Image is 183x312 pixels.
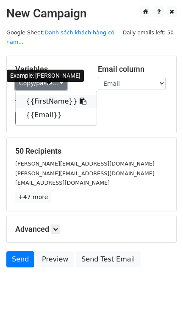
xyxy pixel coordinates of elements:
a: Danh sách khách hàng có nam... [6,29,114,45]
span: Daily emails left: 50 [120,28,177,37]
iframe: Chat Widget [141,271,183,312]
small: Google Sheet: [6,29,114,45]
h5: Email column [98,65,168,74]
div: Example: [PERSON_NAME] [7,70,84,82]
h5: 50 Recipients [15,146,168,156]
small: [EMAIL_ADDRESS][DOMAIN_NAME] [15,180,110,186]
small: [PERSON_NAME][EMAIL_ADDRESS][DOMAIN_NAME] [15,170,155,177]
a: Preview [36,251,74,267]
a: Send [6,251,34,267]
h2: New Campaign [6,6,177,21]
h5: Advanced [15,225,168,234]
h5: Variables [15,65,85,74]
a: {{FirstName}} [16,95,97,108]
a: {{Email}} [16,108,97,122]
small: [PERSON_NAME][EMAIL_ADDRESS][DOMAIN_NAME] [15,160,155,167]
a: +47 more [15,192,51,202]
a: Send Test Email [76,251,140,267]
a: Daily emails left: 50 [120,29,177,36]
